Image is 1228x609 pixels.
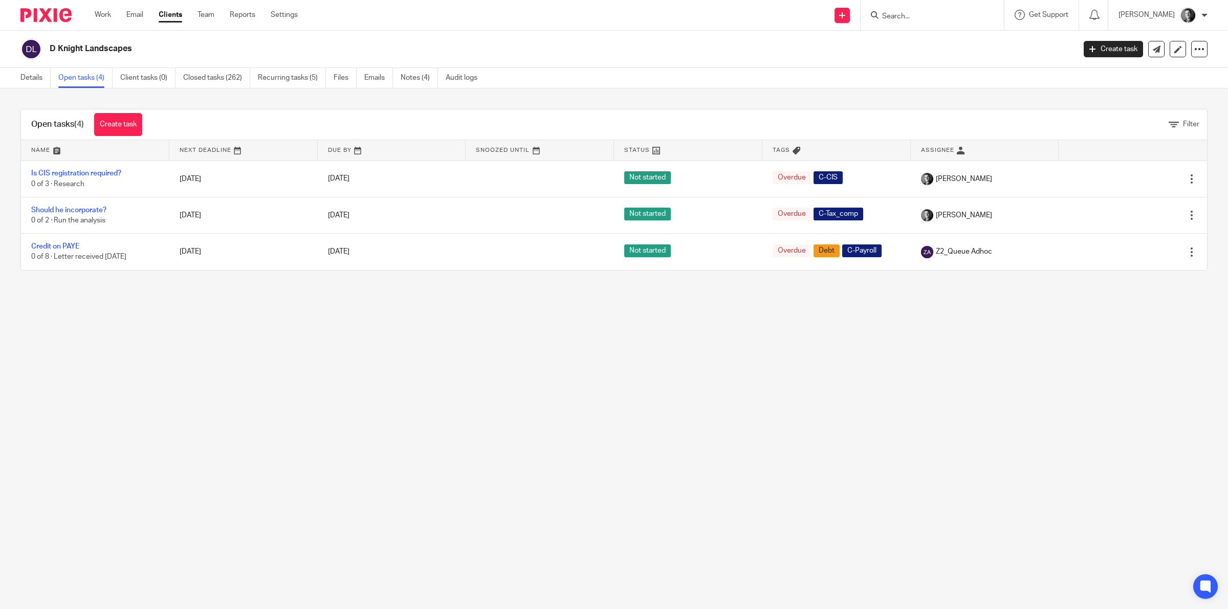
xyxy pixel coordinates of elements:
[198,10,214,20] a: Team
[936,210,992,220] span: [PERSON_NAME]
[921,209,933,221] img: DSC_9061-3.jpg
[31,243,79,250] a: Credit on PAYE
[364,68,393,88] a: Emails
[814,244,840,257] span: Debt
[1180,7,1196,24] img: DSC_9061-3.jpg
[1029,11,1068,18] span: Get Support
[50,43,865,54] h2: D Knight Landscapes
[1119,10,1175,20] p: [PERSON_NAME]
[814,208,863,220] span: C-Tax_comp
[258,68,326,88] a: Recurring tasks (5)
[624,171,671,184] span: Not started
[773,244,811,257] span: Overdue
[159,10,182,20] a: Clients
[921,246,933,258] img: svg%3E
[773,147,790,153] span: Tags
[773,208,811,220] span: Overdue
[31,181,84,188] span: 0 of 3 · Research
[921,173,933,185] img: DSC_9061-3.jpg
[20,8,72,22] img: Pixie
[31,170,121,177] a: Is CIS registration required?
[31,207,106,214] a: Should he incorporate?
[328,175,349,183] span: [DATE]
[58,68,113,88] a: Open tasks (4)
[271,10,298,20] a: Settings
[31,119,84,130] h1: Open tasks
[328,212,349,219] span: [DATE]
[31,217,105,224] span: 0 of 2 · Run the analysis
[20,68,51,88] a: Details
[936,174,992,184] span: [PERSON_NAME]
[183,68,250,88] a: Closed tasks (262)
[230,10,255,20] a: Reports
[624,147,650,153] span: Status
[476,147,530,153] span: Snoozed Until
[95,10,111,20] a: Work
[624,244,671,257] span: Not started
[169,234,318,270] td: [DATE]
[842,244,882,257] span: C-Payroll
[94,113,142,136] a: Create task
[169,161,318,197] td: [DATE]
[1183,121,1199,128] span: Filter
[126,10,143,20] a: Email
[20,38,42,60] img: svg%3E
[936,246,992,257] span: Z2_Queue Adhoc
[120,68,176,88] a: Client tasks (0)
[814,171,843,184] span: C-CIS
[401,68,438,88] a: Notes (4)
[446,68,485,88] a: Audit logs
[881,12,973,21] input: Search
[31,254,126,261] span: 0 of 8 · Letter received [DATE]
[773,171,811,184] span: Overdue
[169,197,318,233] td: [DATE]
[328,248,349,255] span: [DATE]
[334,68,357,88] a: Files
[1084,41,1143,57] a: Create task
[74,120,84,128] span: (4)
[624,208,671,220] span: Not started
